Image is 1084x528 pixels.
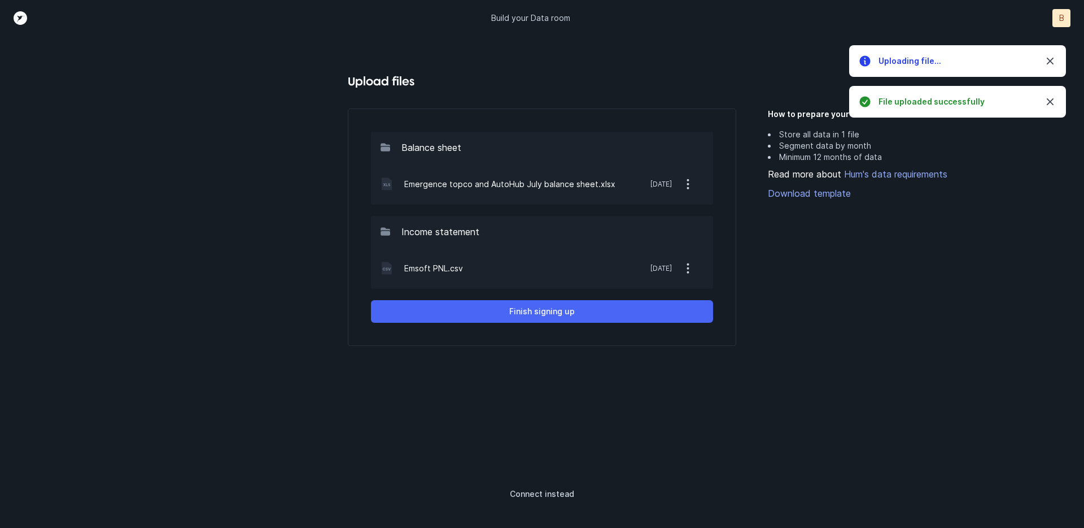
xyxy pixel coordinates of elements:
li: Segment data by month [768,140,994,152]
p: Build your Data room [491,12,570,24]
h5: File uploaded successfully [878,96,1034,107]
h5: How to prepare your file [768,109,994,120]
p: Income statement [401,225,479,239]
a: Download template [768,187,994,200]
p: [DATE] [650,180,672,189]
p: B [1059,12,1064,24]
li: Store all data in 1 file [768,129,994,140]
button: Finish signing up [371,300,713,323]
h5: Uploading file... [878,55,1034,67]
div: Read more about [768,167,994,181]
p: Balance sheet [401,141,461,154]
p: Emsoft PNL.csv [404,262,463,275]
button: Connect instead [370,483,714,505]
li: Minimum 12 months of data [768,152,994,163]
p: Connect instead [510,487,574,501]
a: Hum's data requirements [841,168,947,180]
p: Emergence topco and AutoHub July balance sheet.xlsx [404,178,615,191]
h4: Upload files [348,72,736,90]
p: Finish signing up [509,305,575,318]
button: B [1052,9,1070,27]
p: [DATE] [650,264,672,273]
